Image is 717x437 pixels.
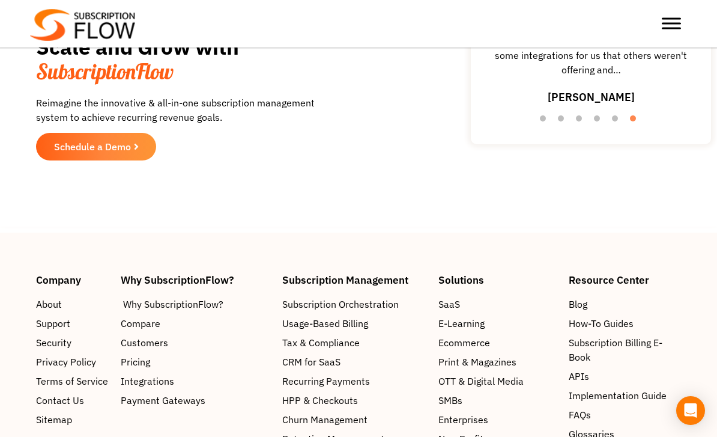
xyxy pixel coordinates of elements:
[30,9,135,41] img: Subscriptionflow
[662,18,681,29] button: Toggle Menu
[282,297,399,311] span: Subscription Orchestration
[54,142,131,151] span: Schedule a Demo
[558,115,570,127] button: 2 of 6
[569,297,681,311] a: Blog
[282,393,358,408] span: HPP & Checkouts
[36,35,343,84] h2: Scale and Grow with
[594,115,606,127] button: 4 of 6
[676,396,705,425] div: Open Intercom Messenger
[36,374,108,388] span: Terms of Service
[612,115,624,127] button: 5 of 6
[36,412,72,427] span: Sitemap
[282,316,426,331] a: Usage-Based Billing
[36,335,71,350] span: Security
[438,275,557,285] h4: Solutions
[576,115,588,127] button: 3 of 6
[438,374,557,388] a: OTT & Digital Media
[569,316,634,331] span: How-To Guides
[569,408,681,422] a: FAQs
[438,316,557,331] a: E-Learning
[569,335,681,364] a: Subscription Billing E-Book
[121,316,270,331] a: Compare
[569,388,681,403] a: Implementation Guide
[569,316,681,331] a: How-To Guides
[282,412,426,427] a: Churn Management
[548,89,635,105] h3: [PERSON_NAME]
[630,115,642,127] button: 6 of 6
[121,355,150,369] span: Pricing
[569,297,587,311] span: Blog
[282,393,426,408] a: HPP & Checkouts
[121,335,270,350] a: Customers
[123,297,223,311] span: Why SubscriptionFlow?
[282,412,368,427] span: Churn Management
[121,316,160,331] span: Compare
[121,275,270,285] h4: Why SubscriptionFlow?
[438,335,557,350] a: Ecommerce
[438,393,557,408] a: SMBs
[438,374,524,388] span: OTT & Digital Media
[438,335,490,350] span: Ecommerce
[540,115,552,127] button: 1 of 6
[36,374,109,388] a: Terms of Service
[36,393,109,408] a: Contact Us
[36,297,62,311] span: About
[438,355,516,369] span: Print & Magazines
[121,374,270,388] a: Integrations
[36,96,343,124] p: Reimagine the innovative & all-in-one subscription management system to achieve recurring revenue...
[121,393,270,408] a: Payment Gateways
[36,393,84,408] span: Contact Us
[569,369,681,384] a: APIs
[438,412,488,427] span: Enterprises
[569,275,681,285] h4: Resource Center
[282,355,340,369] span: CRM for SaaS
[282,374,426,388] a: Recurring Payments
[36,355,96,369] span: Privacy Policy
[282,355,426,369] a: CRM for SaaS
[282,297,426,311] a: Subscription Orchestration
[36,275,109,285] h4: Company
[36,297,109,311] a: About
[121,355,270,369] a: Pricing
[36,355,109,369] a: Privacy Policy
[438,297,557,311] a: SaaS
[36,58,174,85] span: SubscriptionFlow
[36,133,156,160] a: Schedule a Demo
[282,374,370,388] span: Recurring Payments
[36,412,109,427] a: Sitemap
[282,316,368,331] span: Usage-Based Billing
[121,297,270,311] a: Why SubscriptionFlow?
[36,335,109,350] a: Security
[438,316,485,331] span: E-Learning
[569,369,589,384] span: APIs
[438,393,462,408] span: SMBs
[282,275,426,285] h4: Subscription Management
[569,388,667,403] span: Implementation Guide
[438,412,557,427] a: Enterprises
[121,335,168,350] span: Customers
[121,374,174,388] span: Integrations
[569,408,591,422] span: FAQs
[438,355,557,369] a: Print & Magazines
[438,297,460,311] span: SaaS
[36,316,70,331] span: Support
[282,335,360,350] span: Tax & Compliance
[121,393,205,408] span: Payment Gateways
[36,316,109,331] a: Support
[282,335,426,350] a: Tax & Compliance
